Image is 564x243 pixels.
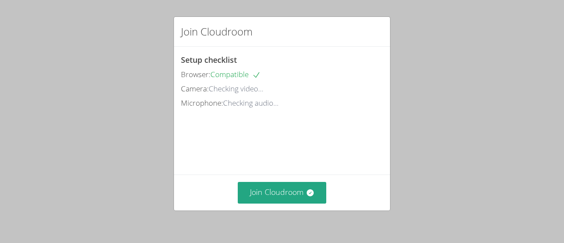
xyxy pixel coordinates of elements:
span: Checking video... [209,84,263,94]
button: Join Cloudroom [238,182,327,203]
span: Camera: [181,84,209,94]
span: Compatible [210,69,261,79]
span: Microphone: [181,98,223,108]
span: Setup checklist [181,55,237,65]
h2: Join Cloudroom [181,24,252,39]
span: Browser: [181,69,210,79]
span: Checking audio... [223,98,279,108]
